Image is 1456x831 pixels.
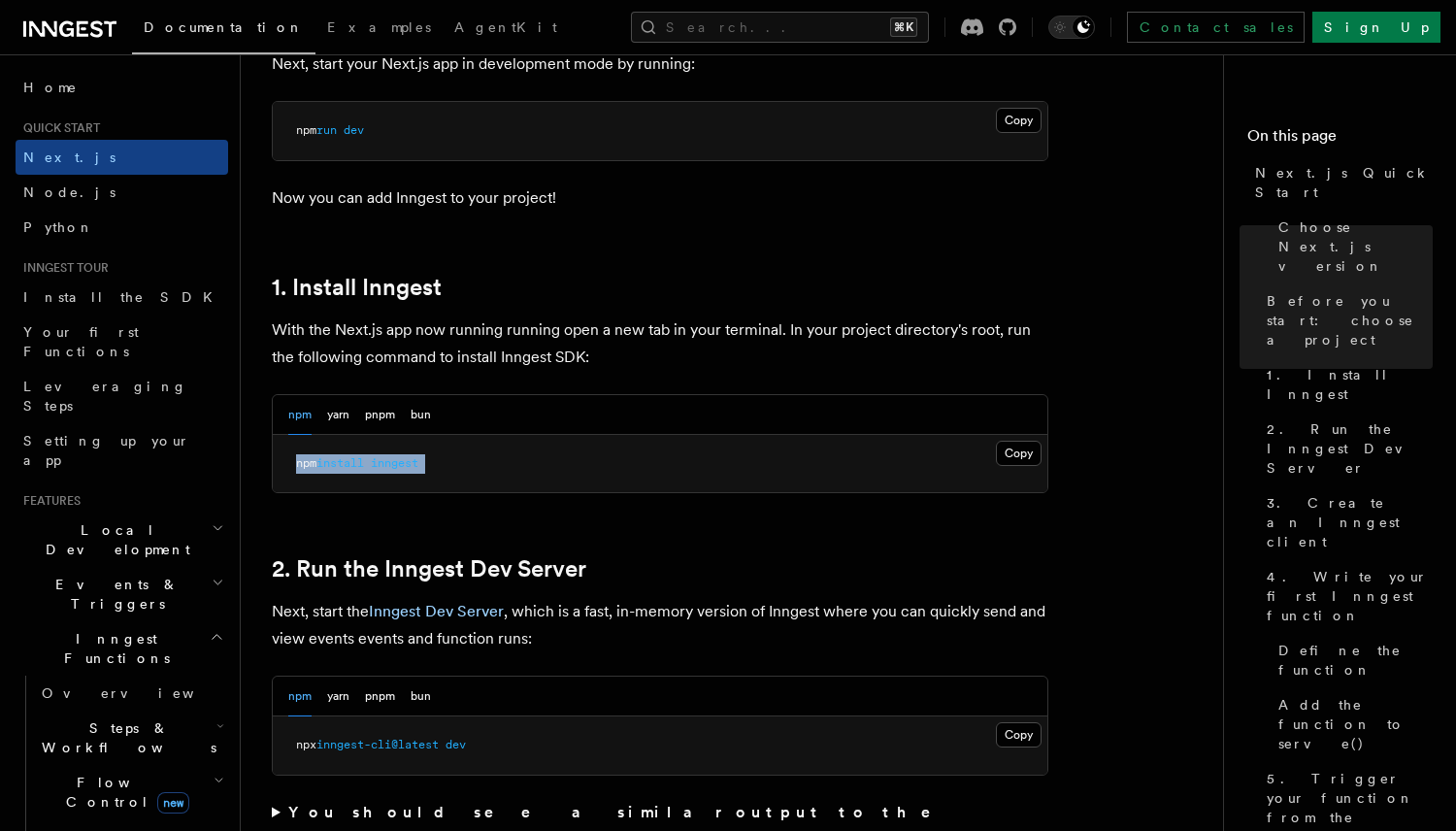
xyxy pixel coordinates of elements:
a: 3. Create an Inngest client [1259,485,1433,559]
a: Home [16,70,228,105]
span: Inngest tour [16,260,109,276]
span: Flow Control [34,773,214,812]
span: 1. Install Inngest [1267,365,1433,404]
a: Overview [34,676,228,711]
span: Your first Functions [23,324,139,359]
a: Documentation [132,6,315,54]
span: Python [23,219,94,235]
span: new [157,792,189,814]
a: Inngest Dev Server [369,602,504,620]
a: 1. Install Inngest [1259,357,1433,412]
span: Next.js Quick Start [1255,163,1433,202]
button: Copy [996,722,1042,748]
span: Events & Triggers [16,575,212,614]
span: Before you start: choose a project [1267,291,1433,349]
span: dev [344,123,364,137]
span: Leveraging Steps [23,379,187,414]
a: Your first Functions [16,315,228,369]
a: Examples [315,6,443,52]
a: Setting up your app [16,423,228,478]
span: npm [296,123,316,137]
a: 2. Run the Inngest Dev Server [272,555,586,582]
button: Copy [996,441,1042,466]
span: Next.js [23,150,116,165]
span: Documentation [144,19,304,35]
span: 3. Create an Inngest client [1267,493,1433,551]
button: yarn [327,677,349,716]
a: Add the function to serve() [1271,687,1433,761]
button: Copy [996,108,1042,133]
a: Next.js [16,140,228,175]
span: Features [16,493,81,509]
a: 1. Install Inngest [272,274,442,301]
span: Define the function [1278,641,1433,680]
span: Choose Next.js version [1278,217,1433,276]
span: Overview [42,685,242,701]
span: install [316,456,364,470]
span: npm [296,456,316,470]
button: Toggle dark mode [1048,16,1095,39]
button: Events & Triggers [16,567,228,621]
button: npm [288,395,312,435]
span: Quick start [16,120,100,136]
span: Home [23,78,78,97]
p: Next, start your Next.js app in development mode by running: [272,50,1048,78]
span: AgentKit [454,19,557,35]
a: Leveraging Steps [16,369,228,423]
span: inngest-cli@latest [316,738,439,751]
span: inngest [371,456,418,470]
button: Local Development [16,513,228,567]
kbd: ⌘K [890,17,917,37]
h4: On this page [1247,124,1433,155]
span: Inngest Functions [16,629,210,668]
a: Contact sales [1127,12,1305,43]
span: Steps & Workflows [34,718,216,757]
button: pnpm [365,677,395,716]
button: yarn [327,395,349,435]
span: 2. Run the Inngest Dev Server [1267,419,1433,478]
button: bun [411,395,431,435]
span: run [316,123,337,137]
span: Examples [327,19,431,35]
span: Setting up your app [23,433,190,468]
p: Next, start the , which is a fast, in-memory version of Inngest where you can quickly send and vi... [272,598,1048,652]
button: Inngest Functions [16,621,228,676]
span: Install the SDK [23,289,224,305]
button: Flow Controlnew [34,765,228,819]
button: Steps & Workflows [34,711,228,765]
a: 4. Write your first Inngest function [1259,559,1433,633]
a: Node.js [16,175,228,210]
a: Next.js Quick Start [1247,155,1433,210]
button: Search...⌘K [631,12,929,43]
span: Local Development [16,520,212,559]
a: Choose Next.js version [1271,210,1433,283]
a: Python [16,210,228,245]
a: 2. Run the Inngest Dev Server [1259,412,1433,485]
a: Before you start: choose a project [1259,283,1433,357]
button: bun [411,677,431,716]
a: Define the function [1271,633,1433,687]
p: Now you can add Inngest to your project! [272,184,1048,212]
button: pnpm [365,395,395,435]
button: npm [288,677,312,716]
p: With the Next.js app now running running open a new tab in your terminal. In your project directo... [272,316,1048,371]
span: Node.js [23,184,116,200]
span: dev [446,738,466,751]
a: Install the SDK [16,280,228,315]
a: Sign Up [1312,12,1440,43]
span: npx [296,738,316,751]
span: 4. Write your first Inngest function [1267,567,1433,625]
span: Add the function to serve() [1278,695,1433,753]
a: AgentKit [443,6,569,52]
